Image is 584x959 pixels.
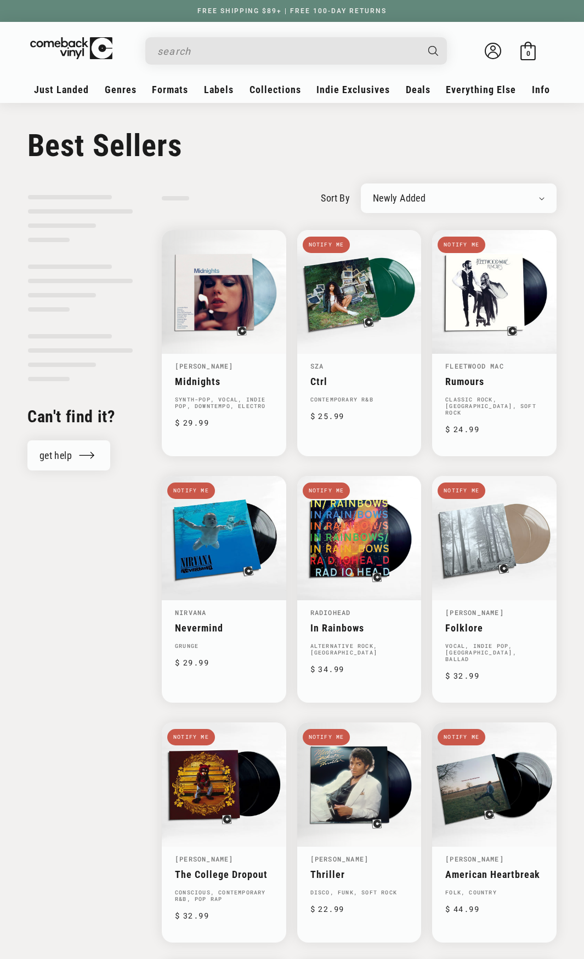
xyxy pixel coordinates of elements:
[105,84,137,95] span: Genres
[145,37,447,65] div: Search
[310,361,324,370] a: SZA
[310,622,409,634] a: In Rainbows
[152,84,188,95] span: Formats
[175,361,234,370] a: [PERSON_NAME]
[445,622,543,634] a: Folklore
[446,84,516,95] span: Everything Else
[27,128,557,164] h1: Best Sellers
[175,608,206,617] a: Nirvana
[310,854,369,863] a: [PERSON_NAME]
[175,622,273,634] a: Nevermind
[445,361,504,370] a: Fleetwood Mac
[445,608,504,617] a: [PERSON_NAME]
[406,84,430,95] span: Deals
[310,608,351,617] a: Radiohead
[27,406,133,427] h2: Can't find it?
[445,869,543,880] a: American Heartbreak
[418,37,448,65] button: Search
[310,376,409,387] a: Ctrl
[186,7,398,15] a: FREE SHIPPING $89+ | FREE 100-DAY RETURNS
[310,869,409,880] a: Thriller
[532,84,550,95] span: Info
[157,40,417,62] input: search
[445,854,504,863] a: [PERSON_NAME]
[175,869,273,880] a: The College Dropout
[321,191,350,205] label: sort by
[445,376,543,387] a: Rumours
[526,49,530,58] span: 0
[250,84,301,95] span: Collections
[34,84,89,95] span: Just Landed
[175,854,234,863] a: [PERSON_NAME]
[27,440,110,470] a: get help
[175,376,273,387] a: Midnights
[204,84,234,95] span: Labels
[316,84,390,95] span: Indie Exclusives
